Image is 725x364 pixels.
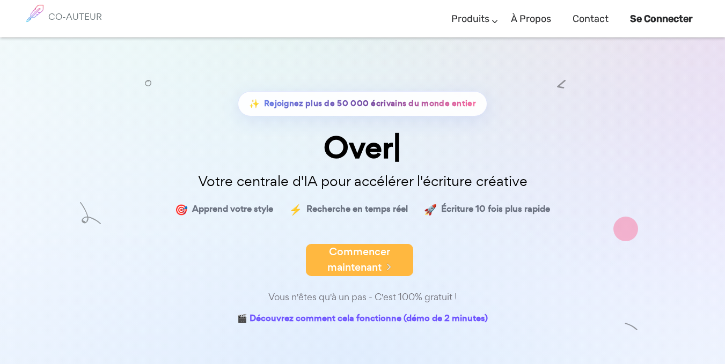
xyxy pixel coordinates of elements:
[451,3,489,35] a: Produits
[237,312,488,324] font: 🎬 Découvrez comment cela fonctionne (démo de 2 minutes)
[198,172,528,190] font: Votre centrale d'IA pour accélérer l'écriture créative
[268,291,457,303] font: Vous n'êtes qu'à un pas - C'est 100% gratuit !
[573,3,609,35] a: Contact
[192,203,273,215] font: Apprend votre style
[424,202,437,217] font: 🚀
[573,13,609,25] font: Contact
[237,311,488,328] a: 🎬 Découvrez comment cela fonctionne (démo de 2 minutes)
[249,97,260,109] font: ✨
[630,13,693,25] font: Se connecter
[625,320,638,333] img: forme
[80,202,101,224] img: forme
[289,202,302,217] font: ⚡
[511,13,551,25] font: À propos
[441,203,550,215] font: Écriture 10 fois plus rapide
[48,11,102,23] font: CO-AUTEUR
[94,132,631,163] div: Over
[327,244,390,274] font: Commencer maintenant
[451,13,489,25] font: Produits
[306,203,408,215] font: Recherche en temps réel
[175,202,188,217] font: 🎯
[630,3,693,35] a: Se connecter
[306,244,413,276] button: Commencer maintenant
[511,3,551,35] a: À propos
[264,98,476,109] font: Rejoignez plus de 50 000 écrivains du monde entier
